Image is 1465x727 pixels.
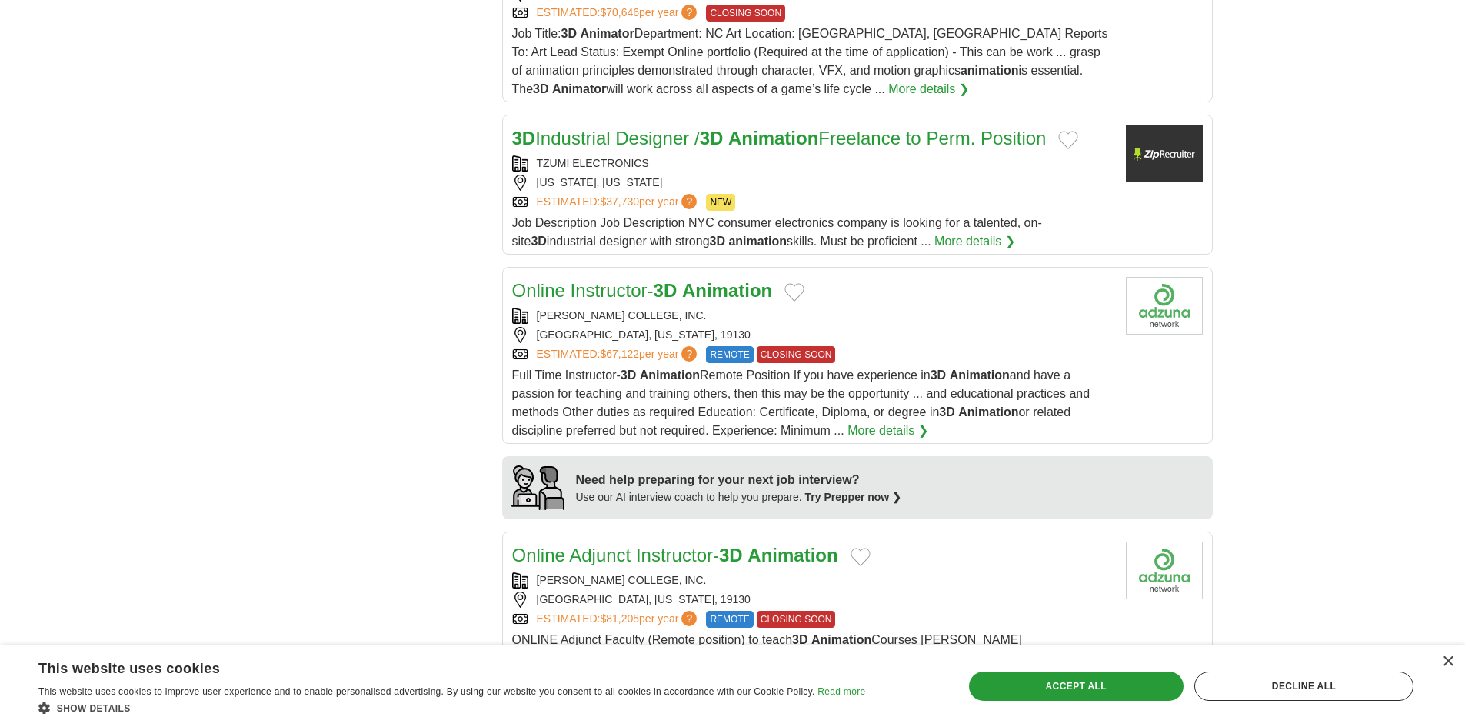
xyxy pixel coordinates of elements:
span: ? [681,611,697,626]
a: More details ❯ [934,232,1015,251]
strong: Animation [747,545,837,565]
div: Use our AI interview coach to help you prepare. [576,489,902,505]
div: This website uses cookies [38,655,827,678]
strong: Animation [950,369,1010,382]
span: Job Description Job Description NYC consumer electronics company is looking for a talented, on-si... [512,216,1042,248]
strong: Animation [811,633,871,646]
span: Full Time Instructor- Remote Position If you have experience in and have a passion for teaching a... [512,369,1090,437]
span: CLOSING SOON [757,346,836,363]
span: CLOSING SOON [757,611,836,628]
span: Show details [57,703,131,714]
span: $37,730 [600,195,639,208]
span: NEW [706,194,735,211]
strong: 3D [700,128,724,148]
strong: Animator [580,27,634,40]
div: Decline all [1194,672,1413,701]
img: Company logo [1126,125,1203,182]
div: Close [1442,656,1453,668]
span: Job Title: Department: NC Art Location: [GEOGRAPHIC_DATA], [GEOGRAPHIC_DATA] Reports To: Art Lead... [512,27,1108,95]
div: Accept all [969,672,1184,701]
a: ESTIMATED:$67,122per year? [537,346,701,363]
strong: Animation [682,280,772,301]
span: This website uses cookies to improve user experience and to enable personalised advertising. By u... [38,686,815,697]
a: ESTIMATED:$37,730per year? [537,194,701,211]
div: [GEOGRAPHIC_DATA], [US_STATE], 19130 [512,592,1114,608]
strong: Animation [728,128,818,148]
div: [GEOGRAPHIC_DATA], [US_STATE], 19130 [512,327,1114,343]
button: Add to favorite jobs [1058,131,1078,149]
div: [PERSON_NAME] COLLEGE, INC. [512,572,1114,589]
strong: 3D [561,27,577,40]
strong: 3D [512,128,536,148]
a: ESTIMATED:$81,205per year? [537,611,701,628]
button: Add to favorite jobs [851,548,871,566]
a: Online Adjunct Instructor-3D Animation [512,545,838,565]
strong: animation [728,235,787,248]
strong: Animator [552,82,606,95]
span: CLOSING SOON [706,5,785,22]
span: ? [681,5,697,20]
strong: 3D [719,545,743,565]
img: Company logo [1126,542,1203,599]
a: More details ❯ [847,422,928,440]
a: ESTIMATED:$70,646per year? [537,5,701,22]
strong: 3D [533,82,548,95]
strong: 3D [939,405,954,419]
div: TZUMI ELECTRONICS [512,155,1114,172]
strong: Animation [958,405,1018,419]
strong: Animation [640,369,700,382]
div: [PERSON_NAME] COLLEGE, INC. [512,308,1114,324]
span: REMOTE [706,346,753,363]
a: 3DIndustrial Designer /3D AnimationFreelance to Perm. Position [512,128,1047,148]
span: REMOTE [706,611,753,628]
strong: animation [961,64,1019,77]
strong: 3D [792,633,807,646]
a: Read more, opens a new window [817,686,865,697]
span: $70,646 [600,6,639,18]
div: Need help preparing for your next job interview? [576,471,902,489]
a: More details ❯ [888,80,969,98]
div: [US_STATE], [US_STATE] [512,175,1114,191]
strong: 3D [654,280,678,301]
strong: 3D [931,369,946,382]
span: ? [681,346,697,362]
strong: 3D [531,235,546,248]
a: Try Prepper now ❯ [805,491,902,503]
a: Online Instructor-3D Animation [512,280,773,301]
span: $81,205 [600,612,639,625]
strong: 3D [621,369,636,382]
button: Add to favorite jobs [784,283,804,302]
span: ? [681,194,697,209]
span: $67,122 [600,348,639,360]
strong: 3D [710,235,725,248]
div: Show details [38,700,865,715]
img: Company logo [1126,277,1203,335]
span: ONLINE Adjunct Faculty (Remote position) to teach Courses [PERSON_NAME][GEOGRAPHIC_DATA], [GEOGRA... [512,633,1105,720]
